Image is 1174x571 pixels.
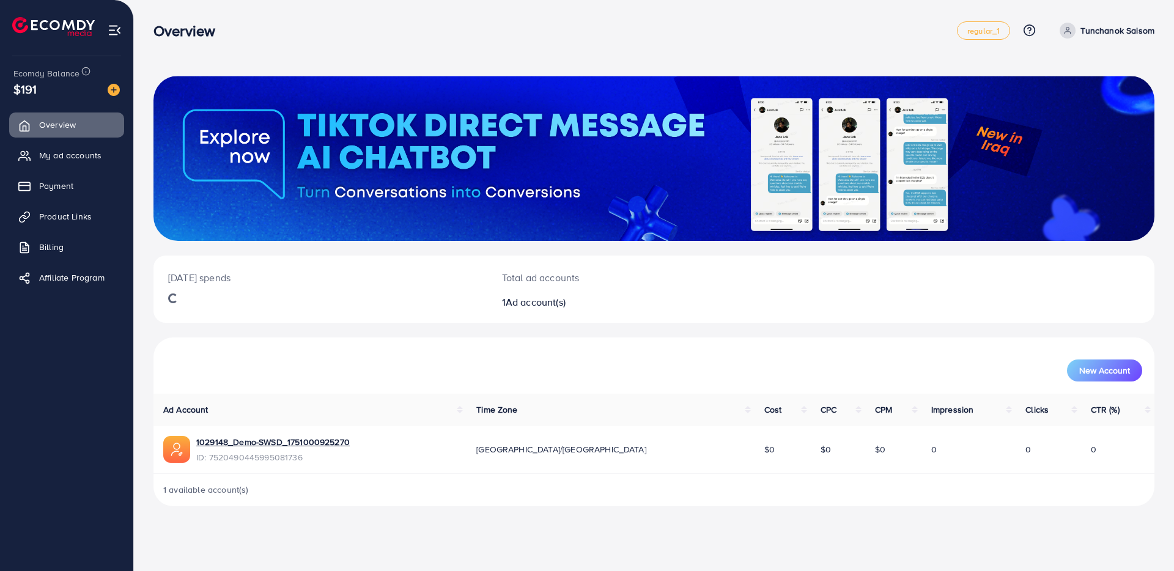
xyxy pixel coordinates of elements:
[967,27,1000,35] span: regular_1
[9,265,124,290] a: Affiliate Program
[1080,23,1154,38] p: Tunchanok Saisom
[39,241,64,253] span: Billing
[875,403,892,416] span: CPM
[957,21,1010,40] a: regular_1
[1091,403,1120,416] span: CTR (%)
[476,403,517,416] span: Time Zone
[821,403,836,416] span: CPC
[163,403,209,416] span: Ad Account
[108,23,122,37] img: menu
[931,443,937,455] span: 0
[1079,366,1130,375] span: New Account
[39,271,105,284] span: Affiliate Program
[39,119,76,131] span: Overview
[9,204,124,229] a: Product Links
[196,436,350,448] a: 1029148_Demo-SWSD_1751000925270
[506,295,566,309] span: Ad account(s)
[13,67,79,79] span: Ecomdy Balance
[108,84,120,96] img: image
[153,22,225,40] h3: Overview
[1025,403,1049,416] span: Clicks
[39,210,92,223] span: Product Links
[39,180,73,192] span: Payment
[821,443,831,455] span: $0
[39,149,102,161] span: My ad accounts
[502,270,723,285] p: Total ad accounts
[476,443,646,455] span: [GEOGRAPHIC_DATA]/[GEOGRAPHIC_DATA]
[9,112,124,137] a: Overview
[163,436,190,463] img: ic-ads-acc.e4c84228.svg
[764,443,775,455] span: $0
[168,270,473,285] p: [DATE] spends
[196,451,350,463] span: ID: 7520490445995081736
[12,17,95,36] img: logo
[1055,23,1154,39] a: Tunchanok Saisom
[1025,443,1031,455] span: 0
[13,80,37,98] span: $191
[9,143,124,168] a: My ad accounts
[502,297,723,308] h2: 1
[764,403,782,416] span: Cost
[875,443,885,455] span: $0
[1091,443,1096,455] span: 0
[163,484,249,496] span: 1 available account(s)
[931,403,974,416] span: Impression
[9,174,124,198] a: Payment
[1067,359,1142,381] button: New Account
[9,235,124,259] a: Billing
